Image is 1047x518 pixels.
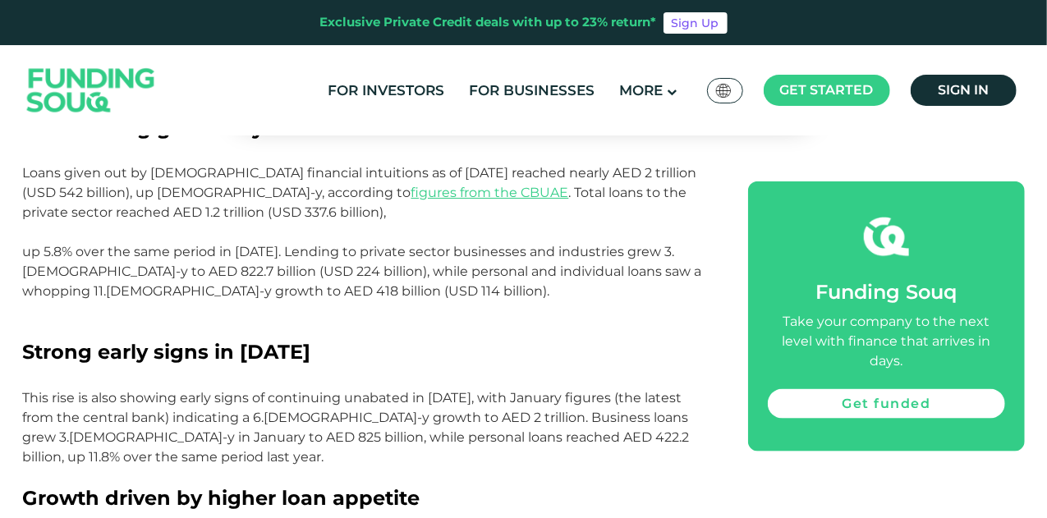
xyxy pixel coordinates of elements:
[768,311,1004,370] div: Take your company to the next level with finance that arrives in days.
[23,116,403,140] span: UAE lending growth by the numbers
[815,279,957,303] span: Funding Souq
[716,84,731,98] img: SA Flag
[911,75,1017,106] a: Sign in
[23,163,712,341] p: Loans given out by [DEMOGRAPHIC_DATA] financial intuitions as of [DATE] reached nearly AED 2 tril...
[619,82,663,99] span: More
[780,82,874,98] span: Get started
[11,49,172,132] img: Logo
[23,340,311,364] span: Strong early signs in [DATE]
[465,77,599,104] a: For Businesses
[23,388,712,487] p: This rise is also showing early signs of continuing unabated in [DATE], with January figures (the...
[938,82,989,98] span: Sign in
[324,77,448,104] a: For Investors
[768,388,1004,418] a: Get funded
[23,486,420,510] span: Growth driven by higher loan appetite
[864,213,909,259] img: fsicon
[320,13,657,32] div: Exclusive Private Credit deals with up to 23% return*
[664,12,728,34] a: Sign Up
[411,185,569,200] a: figures from the CBUAE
